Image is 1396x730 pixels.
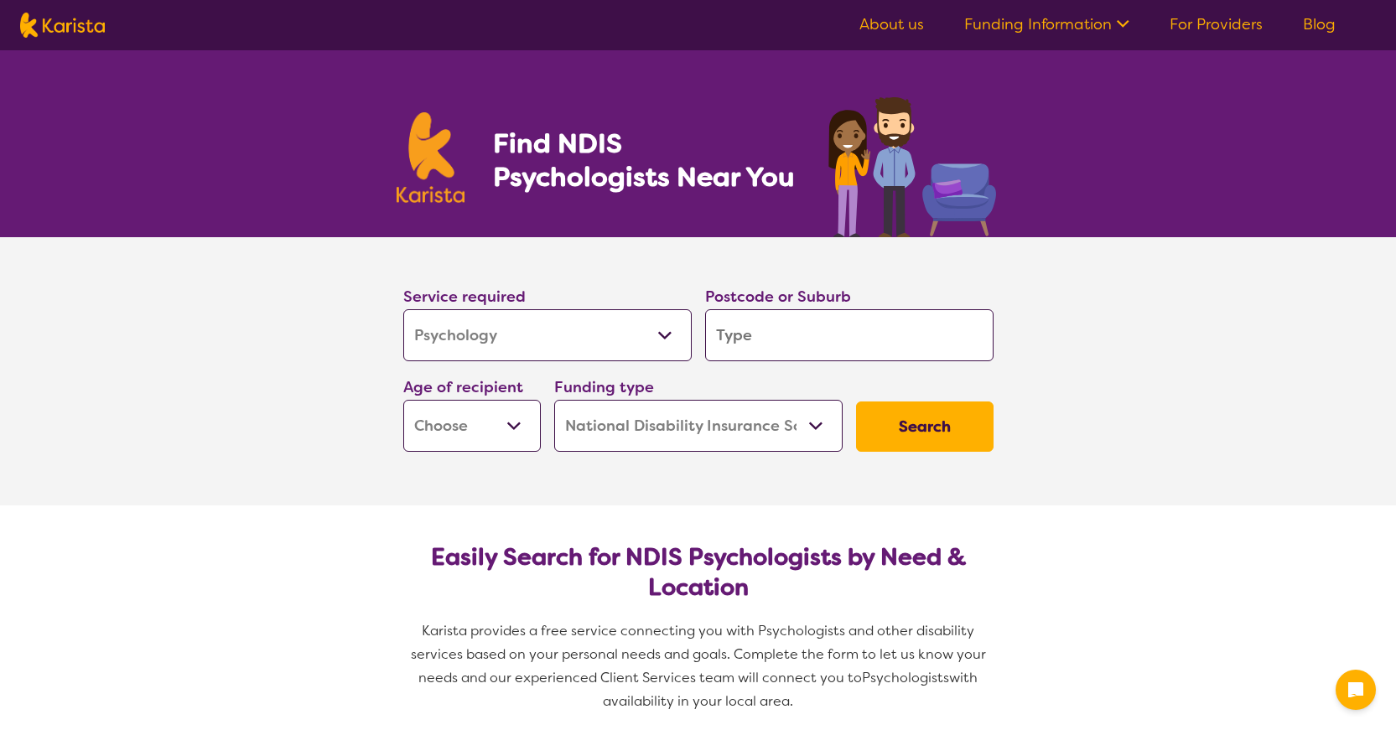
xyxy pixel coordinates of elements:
input: Type [705,309,994,361]
img: Karista logo [20,13,105,38]
label: Funding type [554,377,654,397]
a: For Providers [1170,14,1263,34]
img: psychology [823,91,1000,237]
a: About us [859,14,924,34]
label: Service required [403,287,526,307]
span: Psychologists [862,669,949,686]
span: Karista provides a free service connecting you with Psychologists and other disability services b... [411,622,989,686]
button: Search [856,401,994,452]
label: Age of recipient [403,377,523,397]
h1: Find NDIS Psychologists Near You [493,127,803,194]
h2: Easily Search for NDIS Psychologists by Need & Location [417,542,980,603]
label: Postcode or Suburb [705,287,851,307]
img: Karista logo [397,112,465,203]
a: Blog [1303,14,1336,34]
a: Funding Information [964,14,1129,34]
